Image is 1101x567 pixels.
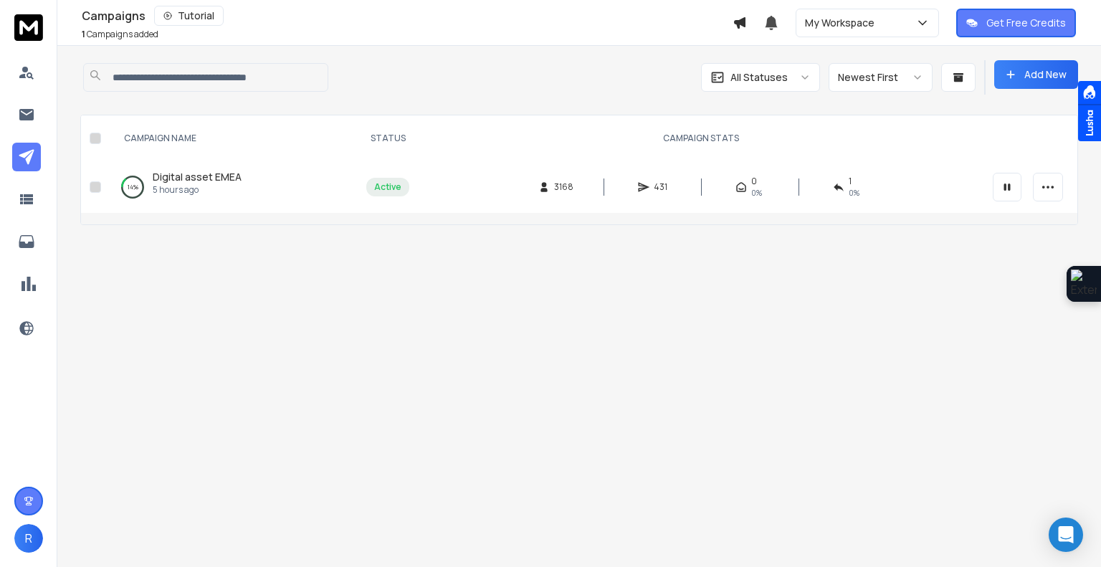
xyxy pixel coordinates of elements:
button: R [14,524,43,553]
p: My Workspace [805,16,880,30]
div: Campaigns [82,6,733,26]
p: 14 % [128,180,138,194]
p: 5 hours ago [153,184,242,196]
p: Campaigns added [82,29,158,40]
span: 0 [751,176,757,187]
button: Get Free Credits [956,9,1076,37]
p: All Statuses [730,70,788,85]
p: Get Free Credits [986,16,1066,30]
th: CAMPAIGN STATS [418,115,984,161]
a: Digital asset EMEA [153,170,242,184]
span: 0 % [849,187,859,199]
span: 3168 [554,181,573,193]
th: CAMPAIGN NAME [107,115,358,161]
button: Tutorial [154,6,224,26]
div: Open Intercom Messenger [1049,518,1083,552]
span: 1 [82,28,85,40]
span: 1 [849,176,852,187]
img: Extension Icon [1071,270,1097,298]
span: Digital asset EMEA [153,170,242,184]
div: Active [374,181,401,193]
td: 14%Digital asset EMEA5 hours ago [107,161,358,213]
button: Newest First [829,63,933,92]
span: 431 [654,181,668,193]
button: Add New [994,60,1078,89]
th: STATUS [358,115,418,161]
span: 0% [751,187,762,199]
